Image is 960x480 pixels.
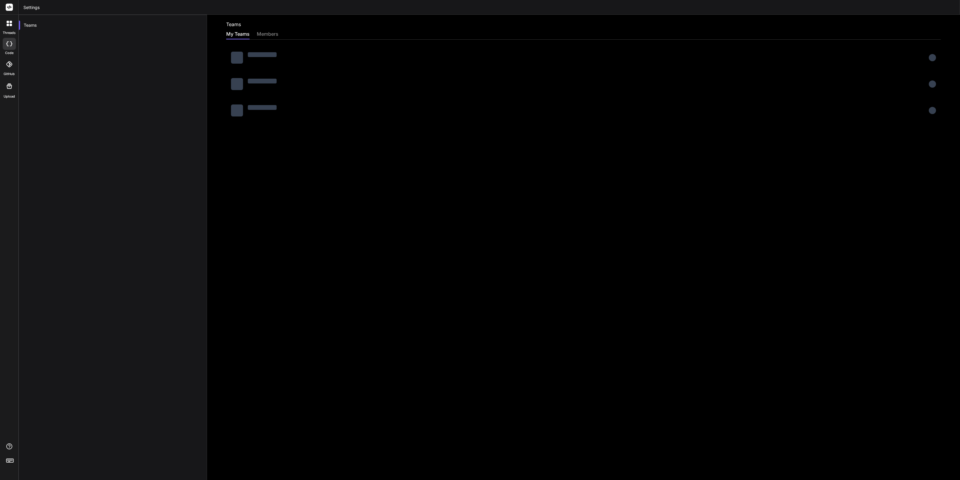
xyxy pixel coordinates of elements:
[19,19,207,32] div: Teams
[226,21,241,28] h2: Teams
[226,30,250,39] div: My Teams
[5,50,13,56] label: code
[257,30,278,39] div: members
[4,94,15,99] label: Upload
[3,30,16,35] label: threads
[4,71,15,77] label: GitHub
